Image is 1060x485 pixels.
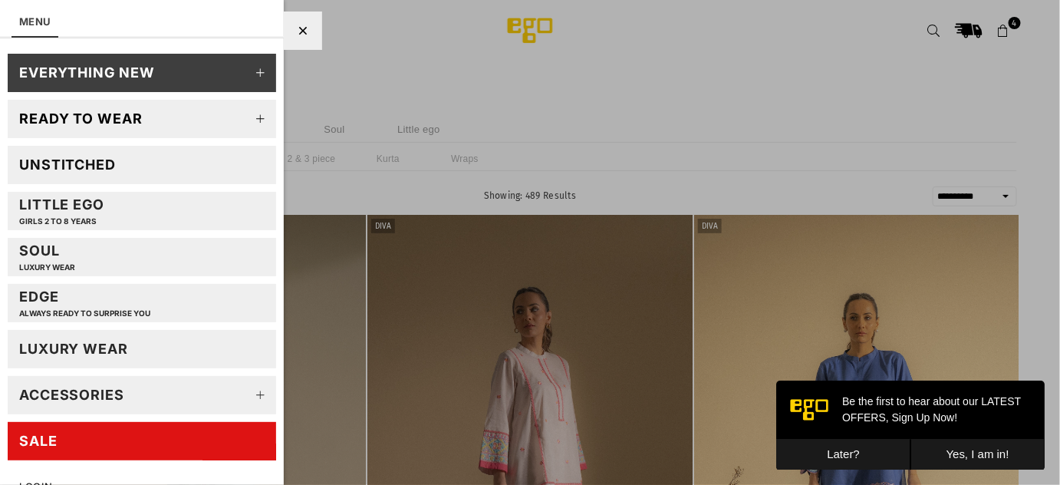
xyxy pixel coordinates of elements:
[19,262,75,272] p: LUXURY WEAR
[19,432,58,450] div: SALE
[776,381,1045,470] iframe: webpush-onsite
[8,284,276,322] a: EDGEAlways ready to surprise you
[19,242,75,272] div: Soul
[19,386,124,404] div: Accessories
[8,146,276,184] a: Unstitched
[19,340,128,358] div: LUXURY WEAR
[19,110,143,127] div: Ready to wear
[19,216,104,226] p: GIRLS 2 TO 8 YEARS
[8,54,276,92] a: EVERYTHING NEW
[19,196,104,226] div: Little EGO
[284,12,322,50] div: Close Menu
[19,64,155,81] div: EVERYTHING NEW
[8,422,276,460] a: SALE
[19,308,150,318] p: Always ready to surprise you
[8,192,276,230] a: Little EGOGIRLS 2 TO 8 YEARS
[19,15,51,28] a: MENU
[8,330,276,368] a: LUXURY WEAR
[8,376,276,414] a: Accessories
[19,156,116,173] div: Unstitched
[8,100,276,138] a: Ready to wear
[19,288,150,318] div: EDGE
[8,238,276,276] a: SoulLUXURY WEAR
[134,58,268,90] button: Yes, I am in!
